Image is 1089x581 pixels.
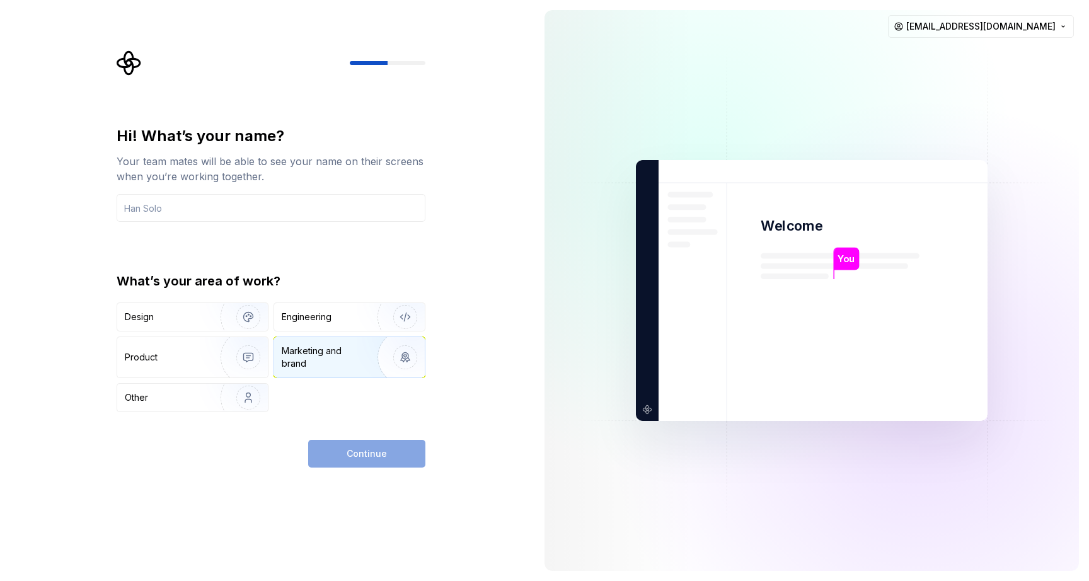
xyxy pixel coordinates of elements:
[125,391,148,404] div: Other
[906,20,1056,33] span: [EMAIL_ADDRESS][DOMAIN_NAME]
[117,50,142,76] svg: Supernova Logo
[888,15,1074,38] button: [EMAIL_ADDRESS][DOMAIN_NAME]
[117,194,425,222] input: Han Solo
[838,252,855,266] p: You
[117,272,425,290] div: What’s your area of work?
[761,217,822,235] p: Welcome
[282,345,367,370] div: Marketing and brand
[117,126,425,146] div: Hi! What’s your name?
[282,311,331,323] div: Engineering
[117,154,425,184] div: Your team mates will be able to see your name on their screens when you’re working together.
[125,311,154,323] div: Design
[125,351,158,364] div: Product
